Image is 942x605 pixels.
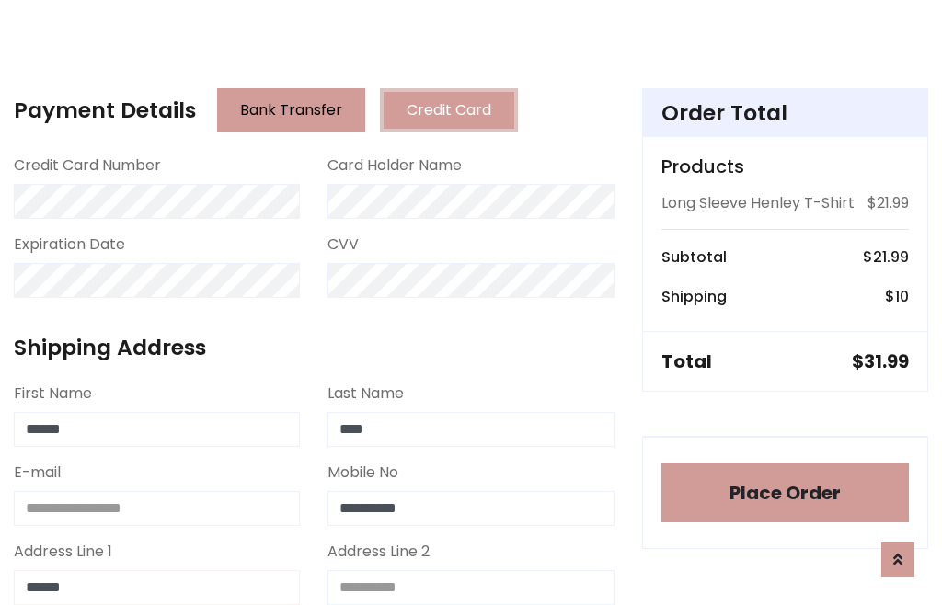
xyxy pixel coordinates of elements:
[217,88,365,132] button: Bank Transfer
[895,286,909,307] span: 10
[327,154,462,177] label: Card Holder Name
[661,248,727,266] h6: Subtotal
[327,234,359,256] label: CVV
[380,88,518,132] button: Credit Card
[885,288,909,305] h6: $
[661,192,855,214] p: Long Sleeve Henley T-Shirt
[14,154,161,177] label: Credit Card Number
[14,335,615,360] h4: Shipping Address
[867,192,909,214] p: $21.99
[14,462,61,484] label: E-mail
[661,100,909,126] h4: Order Total
[14,382,92,405] label: First Name
[661,288,727,305] h6: Shipping
[873,246,909,268] span: 21.99
[661,463,909,522] button: Place Order
[863,248,909,266] h6: $
[864,348,909,374] span: 31.99
[661,350,712,372] h5: Total
[14,234,125,256] label: Expiration Date
[327,541,430,563] label: Address Line 2
[14,541,112,563] label: Address Line 1
[14,97,196,123] h4: Payment Details
[661,155,909,177] h5: Products
[852,350,909,372] h5: $
[327,382,404,405] label: Last Name
[327,462,398,484] label: Mobile No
